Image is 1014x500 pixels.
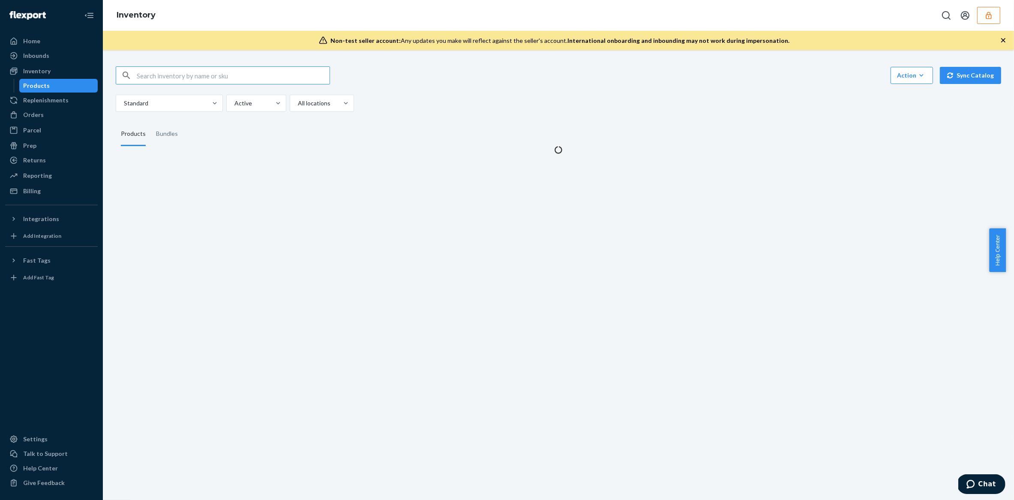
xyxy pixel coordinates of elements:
a: Billing [5,184,98,198]
a: Add Fast Tag [5,271,98,284]
input: Standard [123,99,124,108]
button: Give Feedback [5,476,98,490]
div: Add Fast Tag [23,274,54,281]
ol: breadcrumbs [110,3,162,28]
div: Home [23,37,40,45]
div: Orders [23,111,44,119]
a: Parcel [5,123,98,137]
span: International onboarding and inbounding may not work during impersonation. [568,37,790,44]
a: Replenishments [5,93,98,107]
iframe: Opens a widget where you can chat to one of our agents [958,474,1005,496]
a: Returns [5,153,98,167]
a: Add Integration [5,229,98,243]
button: Open Search Box [938,7,955,24]
div: Inbounds [23,51,49,60]
a: Help Center [5,461,98,475]
a: Settings [5,432,98,446]
div: Parcel [23,126,41,135]
div: Give Feedback [23,479,65,487]
div: Settings [23,435,48,443]
button: Sync Catalog [940,67,1001,84]
button: Open account menu [957,7,974,24]
img: Flexport logo [9,11,46,20]
div: Any updates you make will reflect against the seller's account. [331,36,790,45]
div: Add Integration [23,232,61,240]
input: Search inventory by name or sku [137,67,330,84]
div: Integrations [23,215,59,223]
a: Inventory [5,64,98,78]
div: Action [897,71,927,80]
a: Prep [5,139,98,153]
a: Home [5,34,98,48]
div: Help Center [23,464,58,473]
div: Billing [23,187,41,195]
div: Returns [23,156,46,165]
button: Fast Tags [5,254,98,267]
a: Inventory [117,10,156,20]
a: Reporting [5,169,98,183]
a: Products [19,79,98,93]
div: Talk to Support [23,449,68,458]
button: Talk to Support [5,447,98,461]
span: Non-test seller account: [331,37,401,44]
div: Fast Tags [23,256,51,265]
button: Integrations [5,212,98,226]
button: Action [891,67,933,84]
div: Inventory [23,67,51,75]
button: Close Navigation [81,7,98,24]
div: Products [121,122,146,146]
a: Inbounds [5,49,98,63]
button: Help Center [989,228,1006,272]
div: Bundles [156,122,178,146]
div: Reporting [23,171,52,180]
div: Products [24,81,50,90]
a: Orders [5,108,98,122]
input: All locations [297,99,298,108]
div: Replenishments [23,96,69,105]
div: Prep [23,141,36,150]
